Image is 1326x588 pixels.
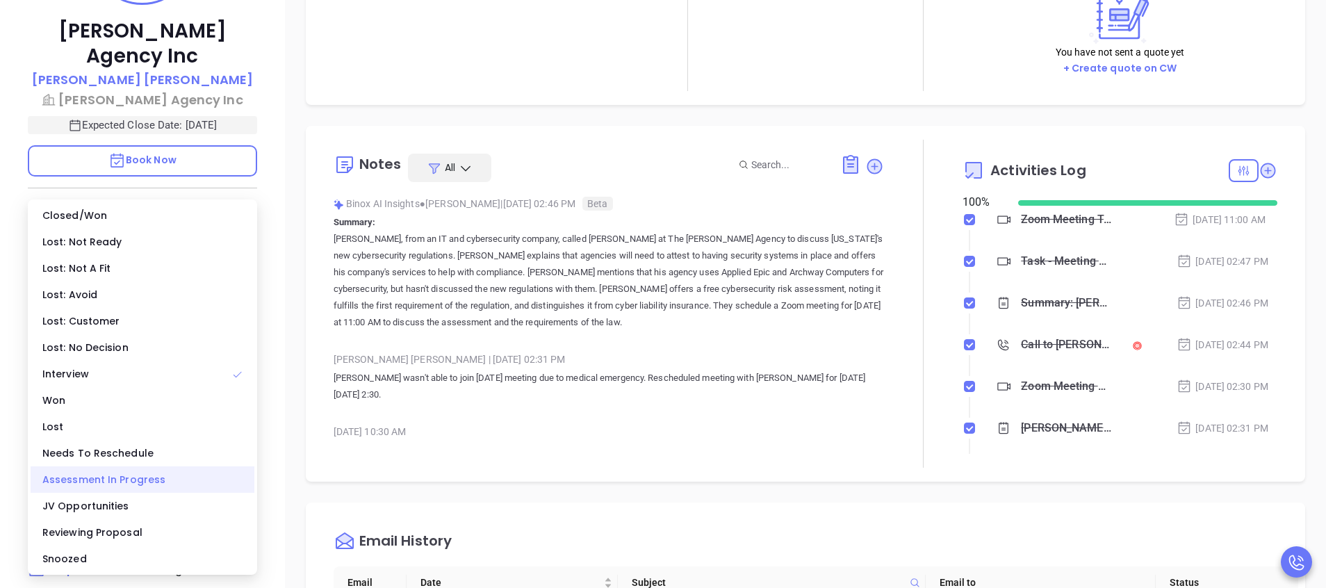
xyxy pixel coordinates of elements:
p: [PERSON_NAME], from an IT and cybersecurity company, called [PERSON_NAME] at The [PERSON_NAME] Ag... [334,231,884,331]
div: Snoozed [31,546,254,572]
div: Zoom Meeting To Go Over Assessment - [PERSON_NAME] [1021,209,1113,230]
div: [DATE] 02:44 PM [1177,337,1268,352]
div: [PERSON_NAME] wasn't able to join [DATE] meeting due to medical emergency. Rescheduled meeting wi... [1021,418,1113,439]
span: All [445,161,455,174]
input: Search... [751,157,825,172]
div: Lost: Not A Fit [31,255,254,281]
p: Expected Close Date: [DATE] [28,116,257,134]
b: Summary: [334,217,376,227]
div: Call to [PERSON_NAME] [1021,334,1113,355]
div: Email History [359,534,452,553]
div: [DATE] 02:30 PM [1177,379,1268,394]
div: Notes [359,157,402,171]
div: Summary: [PERSON_NAME], from an IT and cybersecurity company, called [PERSON_NAME] at The [PERSON... [1021,293,1113,313]
span: Activities Log [990,163,1086,177]
a: + Create quote on CW [1063,61,1177,75]
a: [PERSON_NAME] [PERSON_NAME] [32,70,254,90]
p: [PERSON_NAME] [PERSON_NAME] [32,70,254,89]
div: Lost: Not Ready [31,229,254,255]
div: Lost: Avoid [31,281,254,308]
span: | [489,354,491,365]
div: [PERSON_NAME] [PERSON_NAME] [DATE] 02:31 PM [334,349,884,370]
div: 100 % [963,194,1001,211]
div: Needs To Reschedule [31,440,254,466]
p: [PERSON_NAME] Agency Inc [28,19,257,69]
div: [DATE] 11:00 AM [1174,212,1266,227]
div: Reviewing Proposal [31,519,254,546]
div: Assessment In Progress [31,466,254,493]
div: Interview [31,361,254,387]
div: Closed/Won [31,202,254,229]
button: + Create quote on CW [1059,60,1181,76]
div: JV Opportunities [31,493,254,519]
a: [PERSON_NAME] Agency Inc [28,90,257,109]
div: Binox AI Insights [PERSON_NAME] | [DATE] 02:46 PM [334,193,884,214]
p: [PERSON_NAME] wasn't able to join [DATE] meeting due to medical emergency. Rescheduled meeting wi... [334,370,884,403]
div: Lost: Customer [31,308,254,334]
div: [DATE] 02:47 PM [1177,254,1268,269]
p: You have not sent a quote yet [1056,44,1185,60]
span: Beta [582,197,612,211]
span: Book Now [108,153,177,167]
div: Task - Meeting Zoom Meeting To Go Over Assessment - [PERSON_NAME] [1021,251,1113,272]
div: [DATE] 02:31 PM [1177,420,1268,436]
div: [DATE] 02:46 PM [1177,295,1268,311]
img: svg%3e [334,199,344,210]
div: Zoom Meeting with [PERSON_NAME] [1021,376,1113,397]
span: ● [420,198,426,209]
div: Won [31,387,254,414]
div: [DATE] 10:30 AM [334,421,884,442]
div: Lost: No Decision [31,334,254,361]
div: Lost [31,414,254,440]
